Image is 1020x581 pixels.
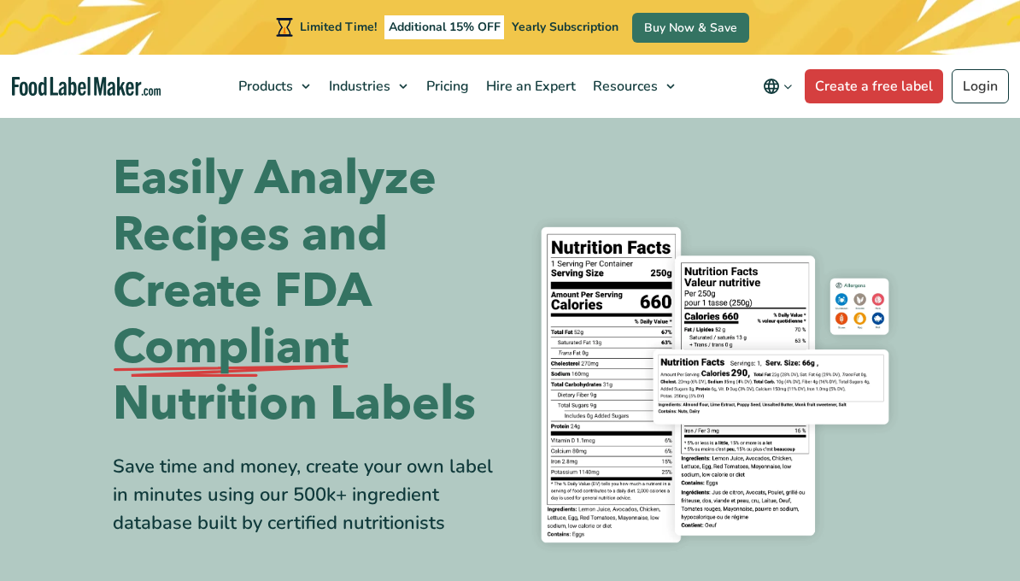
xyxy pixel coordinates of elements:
[751,69,805,103] button: Change language
[476,55,583,118] a: Hire an Expert
[952,69,1009,103] a: Login
[512,19,618,35] span: Yearly Subscription
[228,55,319,118] a: Products
[384,15,505,39] span: Additional 15% OFF
[113,150,497,432] h1: Easily Analyze Recipes and Create FDA Nutrition Labels
[805,69,943,103] a: Create a free label
[421,77,471,96] span: Pricing
[233,77,295,96] span: Products
[583,55,683,118] a: Resources
[416,55,476,118] a: Pricing
[12,77,161,97] a: Food Label Maker homepage
[632,13,749,43] a: Buy Now & Save
[113,320,349,376] span: Compliant
[300,19,377,35] span: Limited Time!
[324,77,392,96] span: Industries
[319,55,416,118] a: Industries
[113,453,497,537] div: Save time and money, create your own label in minutes using our 500k+ ingredient database built b...
[481,77,577,96] span: Hire an Expert
[588,77,659,96] span: Resources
